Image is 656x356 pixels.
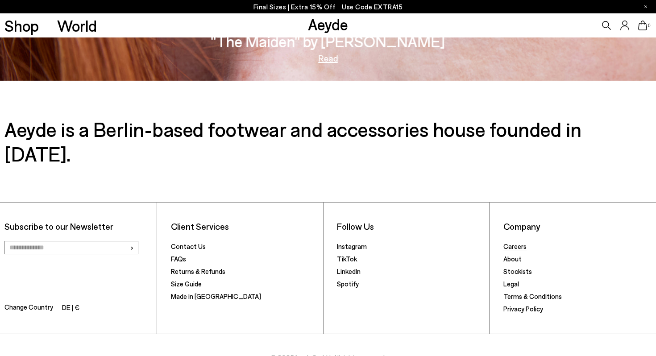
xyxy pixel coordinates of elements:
[57,18,97,33] a: World
[171,267,225,275] a: Returns & Refunds
[62,302,79,315] li: DE | €
[171,255,186,263] a: FAQs
[503,221,652,232] li: Company
[638,21,647,30] a: 0
[4,221,152,232] p: Subscribe to our Newsletter
[171,292,261,300] a: Made in [GEOGRAPHIC_DATA]
[647,23,652,28] span: 0
[503,292,562,300] a: Terms & Conditions
[130,241,134,254] span: ›
[4,302,53,315] span: Change Country
[171,221,319,232] li: Client Services
[337,267,361,275] a: LinkedIn
[4,18,39,33] a: Shop
[211,33,445,49] h3: "The Maiden" by [PERSON_NAME]
[503,305,543,313] a: Privacy Policy
[171,280,202,288] a: Size Guide
[337,242,367,250] a: Instagram
[337,280,359,288] a: Spotify
[171,242,206,250] a: Contact Us
[503,242,527,250] a: Careers
[503,255,522,263] a: About
[337,255,357,263] a: TikTok
[503,280,519,288] a: Legal
[4,117,652,166] h3: Aeyde is a Berlin-based footwear and accessories house founded in [DATE].
[308,15,348,33] a: Aeyde
[337,221,485,232] li: Follow Us
[253,1,403,12] p: Final Sizes | Extra 15% Off
[503,267,532,275] a: Stockists
[342,3,403,11] span: Navigate to /collections/ss25-final-sizes
[318,54,338,62] a: Read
